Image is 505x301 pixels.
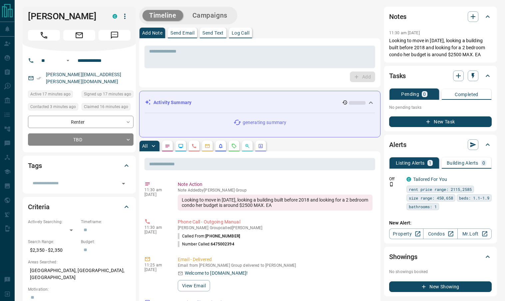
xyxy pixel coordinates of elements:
[455,92,478,97] p: Completed
[429,161,431,165] p: 1
[28,202,50,212] h2: Criteria
[81,219,130,225] p: Timeframe:
[30,103,76,110] span: Contacted 3 minutes ago
[28,286,130,292] p: Motivation:
[457,228,492,239] a: Mr.Loft
[178,143,183,149] svg: Lead Browsing Activity
[389,182,394,187] svg: Push Notification Only
[178,256,373,263] p: Email - Delivered
[46,72,121,84] a: [PERSON_NAME][EMAIL_ADDRESS][PERSON_NAME][DOMAIN_NAME]
[81,239,130,245] p: Budget:
[231,143,237,149] svg: Requests
[178,233,240,239] p: Called From:
[211,242,234,246] span: 6475002394
[409,203,437,210] span: bathrooms: 1
[202,31,224,35] p: Send Text
[113,14,117,19] div: condos.ca
[205,143,210,149] svg: Emails
[389,269,492,275] p: No showings booked
[30,91,71,97] span: Active 17 minutes ago
[178,226,373,230] p: [PERSON_NAME] Group called [PERSON_NAME]
[142,10,183,21] button: Timeline
[178,263,373,268] p: Email from [PERSON_NAME] Group delivered to [PERSON_NAME]
[389,249,492,265] div: Showings
[144,263,168,267] p: 11:25 am
[165,143,170,149] svg: Notes
[145,96,375,109] div: Activity Summary
[389,68,492,84] div: Tasks
[28,219,78,225] p: Actively Searching:
[389,137,492,153] div: Alerts
[99,30,130,41] span: Message
[63,30,95,41] span: Email
[389,116,492,127] button: New Task
[409,195,453,201] span: size range: 450,658
[389,31,420,35] p: 11:30 am [DATE]
[28,90,78,100] div: Fri Sep 12 2025
[28,265,130,283] p: [GEOGRAPHIC_DATA], [GEOGRAPHIC_DATA], [GEOGRAPHIC_DATA]
[389,102,492,112] p: No pending tasks
[447,161,478,165] p: Building Alerts
[205,234,240,238] span: [PHONE_NUMBER]
[409,186,472,193] span: rent price range: 2115,2585
[28,158,130,174] div: Tags
[142,31,162,35] p: Add Note
[389,251,417,262] h2: Showings
[178,195,373,211] div: Looking to move in [DATE], looking a building built before 2018 and looking for a 2 bedroom condo...
[144,188,168,192] p: 11:30 am
[28,30,60,41] span: Call
[82,90,133,100] div: Fri Sep 12 2025
[119,179,128,188] button: Open
[406,177,411,182] div: condos.ca
[389,37,492,58] p: Looking to move in [DATE], looking a building built before 2018 and looking for a 2 bedroom condo...
[258,143,263,149] svg: Agent Actions
[396,161,425,165] p: Listing Alerts
[218,143,223,149] svg: Listing Alerts
[389,9,492,25] div: Notes
[28,11,103,22] h1: [PERSON_NAME]
[28,239,78,245] p: Search Range:
[185,270,248,277] p: Welcome to [DOMAIN_NAME]!
[178,280,210,291] button: View Email
[389,220,492,226] p: New Alert:
[170,31,194,35] p: Send Email
[423,228,457,239] a: Condos
[243,119,286,126] p: generating summary
[413,177,447,182] a: Tailored For You
[389,228,423,239] a: Property
[389,71,406,81] h2: Tasks
[84,91,131,97] span: Signed up 17 minutes ago
[423,92,426,96] p: 0
[37,76,41,80] svg: Email Verified
[142,144,147,148] p: All
[401,92,419,96] p: Pending
[482,161,485,165] p: 0
[144,267,168,272] p: [DATE]
[144,225,168,230] p: 11:30 am
[28,133,133,146] div: TBD
[232,31,249,35] p: Log Call
[191,143,197,149] svg: Calls
[153,99,191,106] p: Activity Summary
[84,103,128,110] span: Claimed 16 minutes ago
[245,143,250,149] svg: Opportunities
[389,139,406,150] h2: Alerts
[186,10,234,21] button: Campaigns
[178,188,373,193] p: Note Added by [PERSON_NAME] Group
[28,116,133,128] div: Renter
[178,219,373,226] p: Phone Call - Outgoing Manual
[28,160,42,171] h2: Tags
[28,103,78,112] div: Fri Sep 12 2025
[178,241,234,247] p: Number Called:
[28,199,130,215] div: Criteria
[82,103,133,112] div: Fri Sep 12 2025
[459,195,489,201] span: beds: 1.1-1.9
[144,230,168,234] p: [DATE]
[28,245,78,256] p: $2,350 - $2,350
[144,192,168,197] p: [DATE]
[64,57,72,65] button: Open
[28,259,130,265] p: Areas Searched:
[178,181,373,188] p: Note Action
[389,11,406,22] h2: Notes
[389,176,402,182] p: Off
